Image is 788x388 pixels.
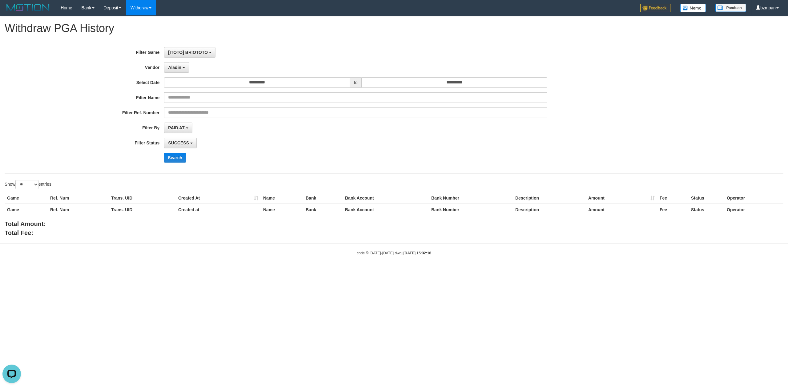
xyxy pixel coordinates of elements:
[343,192,429,204] th: Bank Account
[261,204,303,215] th: Name
[15,180,38,189] select: Showentries
[168,140,189,145] span: SUCCESS
[5,3,51,12] img: MOTION_logo.png
[164,123,192,133] button: PAID AT
[350,77,362,88] span: to
[303,192,343,204] th: Bank
[303,204,343,215] th: Bank
[513,192,586,204] th: Description
[164,62,189,73] button: Aladin
[2,2,21,21] button: Open LiveChat chat widget
[48,204,109,215] th: Ref. Num
[168,65,181,70] span: Aladin
[5,22,783,34] h1: Withdraw PGA History
[724,204,783,215] th: Operator
[343,204,429,215] th: Bank Account
[429,204,513,215] th: Bank Number
[168,125,184,130] span: PAID AT
[109,192,176,204] th: Trans. UID
[5,229,33,236] b: Total Fee:
[48,192,109,204] th: Ref. Num
[404,251,431,255] strong: [DATE] 15:32:16
[176,192,261,204] th: Created At
[176,204,261,215] th: Created at
[715,4,746,12] img: panduan.png
[164,47,215,58] button: [ITOTO] BRIOTOTO
[164,138,197,148] button: SUCCESS
[5,192,48,204] th: Game
[586,204,657,215] th: Amount
[513,204,586,215] th: Description
[680,4,706,12] img: Button%20Memo.svg
[357,251,431,255] small: code © [DATE]-[DATE] dwg |
[109,204,176,215] th: Trans. UID
[689,204,724,215] th: Status
[724,192,783,204] th: Operator
[586,192,657,204] th: Amount
[261,192,303,204] th: Name
[5,204,48,215] th: Game
[168,50,208,55] span: [ITOTO] BRIOTOTO
[657,192,689,204] th: Fee
[689,192,724,204] th: Status
[429,192,513,204] th: Bank Number
[5,220,46,227] b: Total Amount:
[640,4,671,12] img: Feedback.jpg
[657,204,689,215] th: Fee
[164,153,186,163] button: Search
[5,180,51,189] label: Show entries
